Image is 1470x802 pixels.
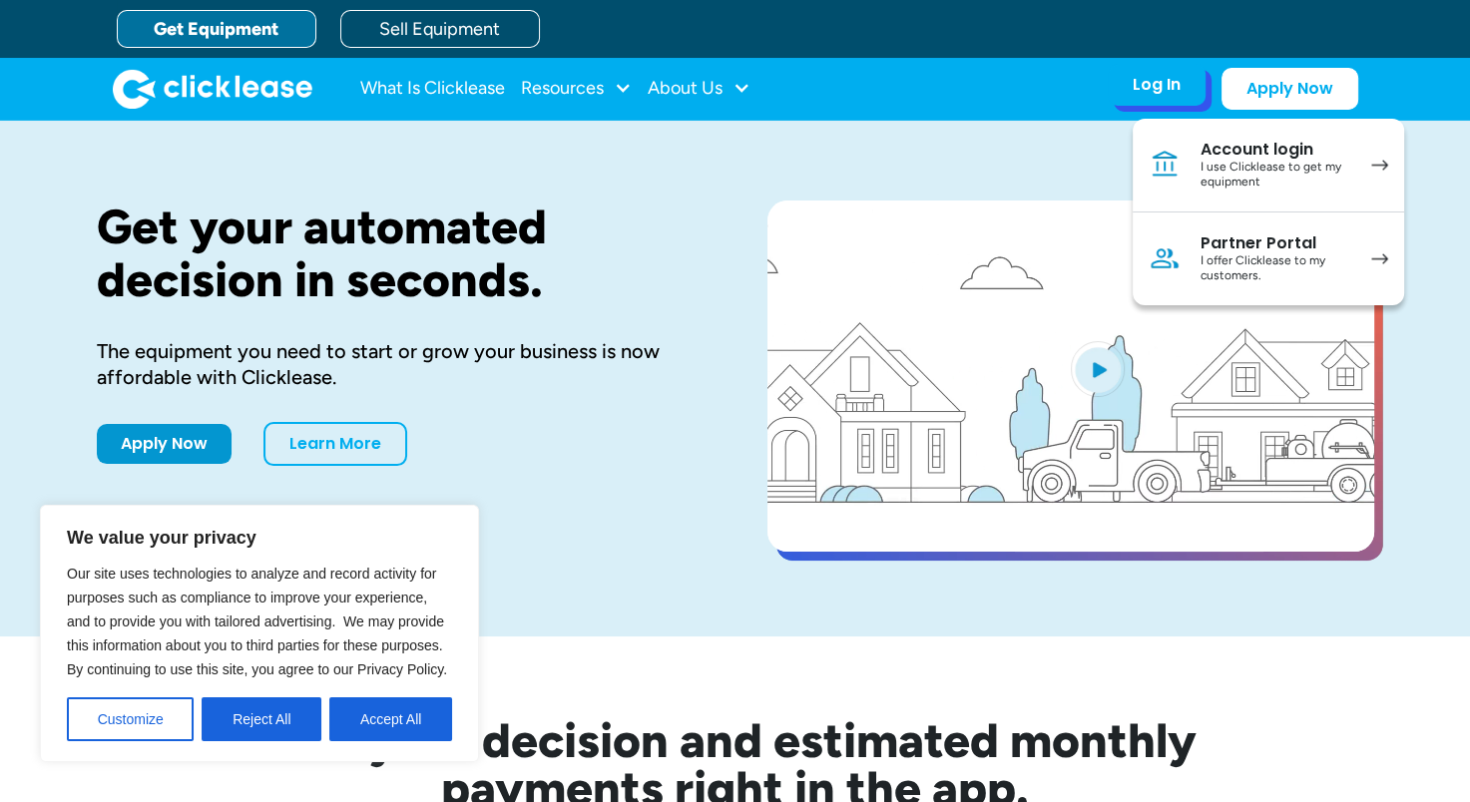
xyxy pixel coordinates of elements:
[263,422,407,466] a: Learn More
[1133,119,1404,212] a: Account loginI use Clicklease to get my equipment
[1149,149,1181,181] img: Bank icon
[360,69,505,109] a: What Is Clicklease
[67,697,194,741] button: Customize
[1149,242,1181,274] img: Person icon
[1071,341,1125,397] img: Blue play button logo on a light blue circular background
[113,69,312,109] a: home
[97,200,704,306] h1: Get your automated decision in seconds.
[97,424,232,464] a: Apply Now
[1371,253,1388,264] img: arrow
[1371,160,1388,171] img: arrow
[329,697,452,741] button: Accept All
[1201,233,1351,253] div: Partner Portal
[117,10,316,48] a: Get Equipment
[648,69,750,109] div: About Us
[1201,160,1351,191] div: I use Clicklease to get my equipment
[40,505,479,762] div: We value your privacy
[1201,140,1351,160] div: Account login
[1201,253,1351,284] div: I offer Clicklease to my customers.
[521,69,632,109] div: Resources
[767,200,1374,552] a: open lightbox
[1133,119,1404,305] nav: Log In
[1133,75,1181,95] div: Log In
[340,10,540,48] a: Sell Equipment
[113,69,312,109] img: Clicklease logo
[67,526,452,550] p: We value your privacy
[1222,68,1358,110] a: Apply Now
[67,566,447,677] span: Our site uses technologies to analyze and record activity for purposes such as compliance to impr...
[202,697,321,741] button: Reject All
[1133,212,1404,305] a: Partner PortalI offer Clicklease to my customers.
[97,338,704,390] div: The equipment you need to start or grow your business is now affordable with Clicklease.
